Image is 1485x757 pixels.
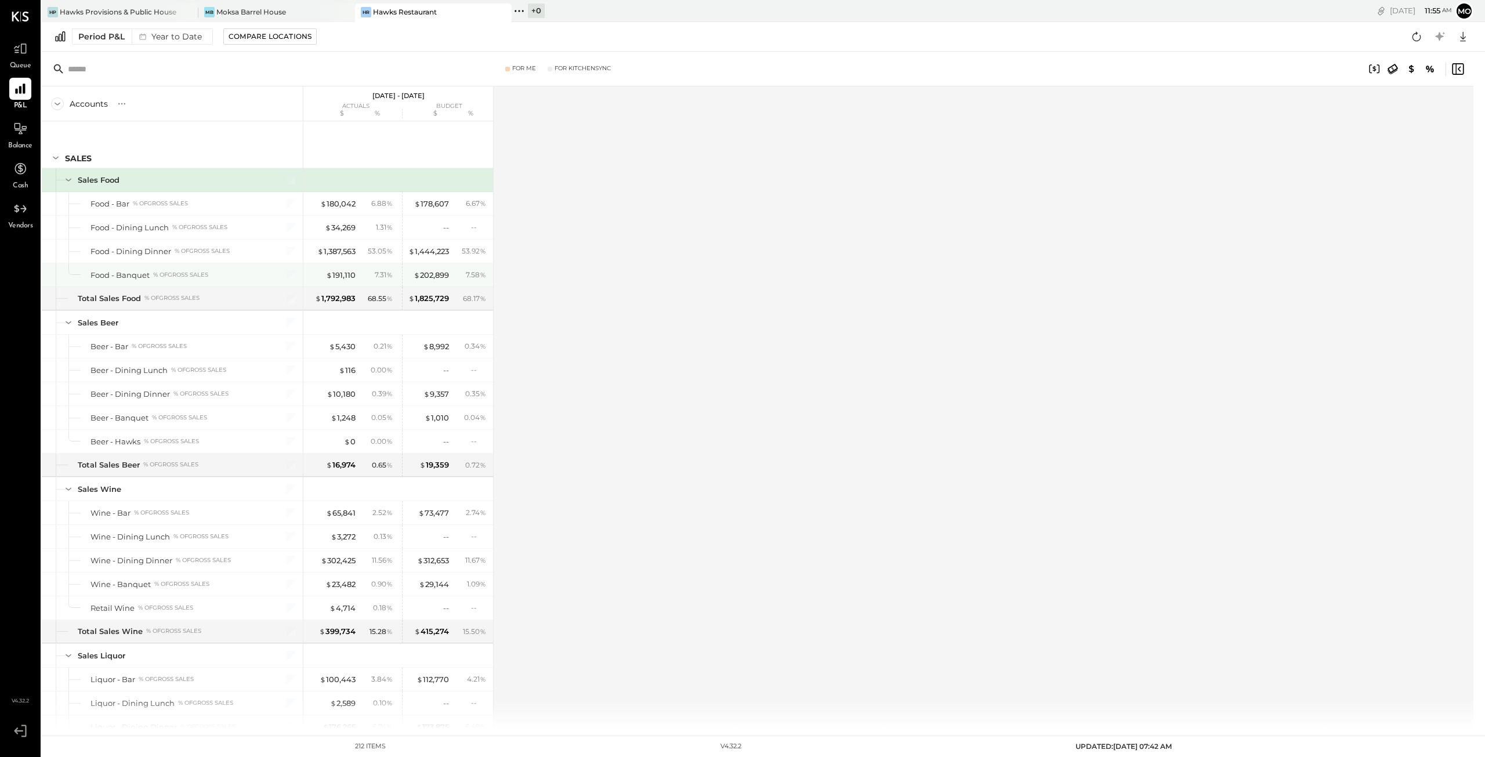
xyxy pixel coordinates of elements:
[14,101,27,111] span: P&L
[465,341,486,352] div: 0.34
[144,437,199,445] div: % of GROSS SALES
[386,365,393,374] span: %
[386,674,393,683] span: %
[344,436,356,447] div: 0
[90,508,131,519] div: Wine - Bar
[419,579,449,590] div: 29,144
[419,459,449,470] div: 19,359
[331,412,356,423] div: 1,248
[423,389,449,400] div: 9,357
[78,293,141,304] div: Total Sales Food
[90,603,135,614] div: Retail Wine
[139,675,194,683] div: % of GROSS SALES
[463,626,486,637] div: 15.50
[330,698,356,709] div: 2,589
[480,389,486,398] span: %
[144,294,200,302] div: % of GROSS SALES
[223,28,317,45] button: Compare Locations
[331,413,337,422] span: $
[423,389,430,399] span: $
[419,579,425,589] span: $
[10,61,31,71] span: Queue
[414,270,449,281] div: 202,899
[374,531,393,542] div: 0.13
[463,294,486,304] div: 68.17
[371,412,393,423] div: 0.05
[1375,5,1387,17] div: copy link
[471,698,486,708] div: --
[331,532,337,541] span: $
[480,555,486,564] span: %
[443,365,449,376] div: --
[173,533,229,541] div: % of GROSS SALES
[386,579,393,588] span: %
[372,460,393,470] div: 0.65
[329,603,336,613] span: $
[386,460,393,469] span: %
[416,722,422,731] span: $
[1390,5,1452,16] div: [DATE]
[90,412,148,423] div: Beer - Banquet
[315,294,321,303] span: $
[326,459,356,470] div: 16,974
[373,603,393,613] div: 0.18
[325,579,332,589] span: $
[386,698,393,707] span: %
[471,365,486,375] div: --
[90,246,171,257] div: Food - Dining Dinner
[408,246,449,257] div: 1,444,223
[72,28,213,45] button: Period P&L Year to Date
[90,698,175,709] div: Liquor - Dining Lunch
[204,7,215,17] div: MB
[319,626,325,636] span: $
[471,436,486,446] div: --
[90,365,168,376] div: Beer - Dining Lunch
[1,118,40,151] a: Balance
[480,294,486,303] span: %
[373,698,393,708] div: 0.10
[416,675,423,684] span: $
[452,109,490,118] div: %
[320,198,356,209] div: 180,042
[480,674,486,683] span: %
[371,198,393,209] div: 6.88
[90,222,169,233] div: Food - Dining Lunch
[358,109,396,118] div: %
[339,365,345,375] span: $
[417,555,449,566] div: 312,653
[418,508,449,519] div: 73,477
[323,722,356,733] div: 176,265
[408,293,449,304] div: 1,825,729
[480,579,486,588] span: %
[414,198,449,209] div: 178,607
[325,579,356,590] div: 23,482
[480,508,486,517] span: %
[386,246,393,255] span: %
[1,78,40,111] a: P&L
[331,531,356,542] div: 3,272
[720,742,741,751] div: v 4.32.2
[443,603,449,614] div: --
[355,742,386,751] div: 212 items
[386,508,393,517] span: %
[1455,2,1473,20] button: mo
[372,92,425,100] p: [DATE] - [DATE]
[370,626,393,637] div: 15.28
[465,460,486,470] div: 0.72
[78,484,121,495] div: Sales Wine
[154,580,209,588] div: % of GROSS SALES
[344,437,350,446] span: $
[480,341,486,350] span: %
[171,366,226,374] div: % of GROSS SALES
[132,29,207,44] div: Year to Date
[321,555,356,566] div: 302,425
[1,198,40,231] a: Vendors
[78,650,125,661] div: Sales Liquor
[371,579,393,589] div: 0.90
[465,722,486,732] div: 6.49
[78,317,118,328] div: Sales Beer
[90,389,170,400] div: Beer - Dining Dinner
[414,270,420,280] span: $
[397,103,484,109] div: budget
[90,555,172,566] div: Wine - Dining Dinner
